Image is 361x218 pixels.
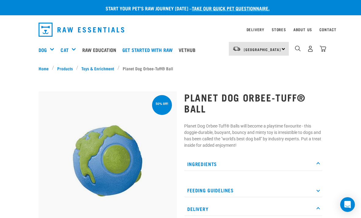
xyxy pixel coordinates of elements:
[184,183,322,197] p: Feeding Guidelines
[244,48,281,50] span: [GEOGRAPHIC_DATA]
[272,28,286,31] a: Stores
[233,46,241,52] img: van-moving.png
[184,157,322,171] p: Ingredients
[184,92,322,114] h1: Planet Dog Orbee-Tuff® Ball
[192,7,270,9] a: take our quick pet questionnaire.
[39,46,47,54] a: Dog
[184,202,322,216] p: Delivery
[247,28,264,31] a: Delivery
[340,197,355,212] div: Open Intercom Messenger
[39,65,52,72] a: Home
[307,46,314,52] img: user.png
[293,28,312,31] a: About Us
[177,38,200,62] a: Vethub
[78,65,117,72] a: Toys & Enrichment
[121,38,177,62] a: Get started with Raw
[61,46,68,54] a: Cat
[34,20,327,39] nav: dropdown navigation
[319,28,337,31] a: Contact
[295,46,301,51] img: home-icon-1@2x.png
[54,65,76,72] a: Products
[320,46,326,52] img: home-icon@2x.png
[81,38,121,62] a: Raw Education
[39,65,322,72] nav: breadcrumbs
[39,23,124,37] img: Raw Essentials Logo
[184,123,322,149] p: Planet Dog Orbee-Tuff® Balls will become a playtime favourite - this doggie-durable, buoyant, bou...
